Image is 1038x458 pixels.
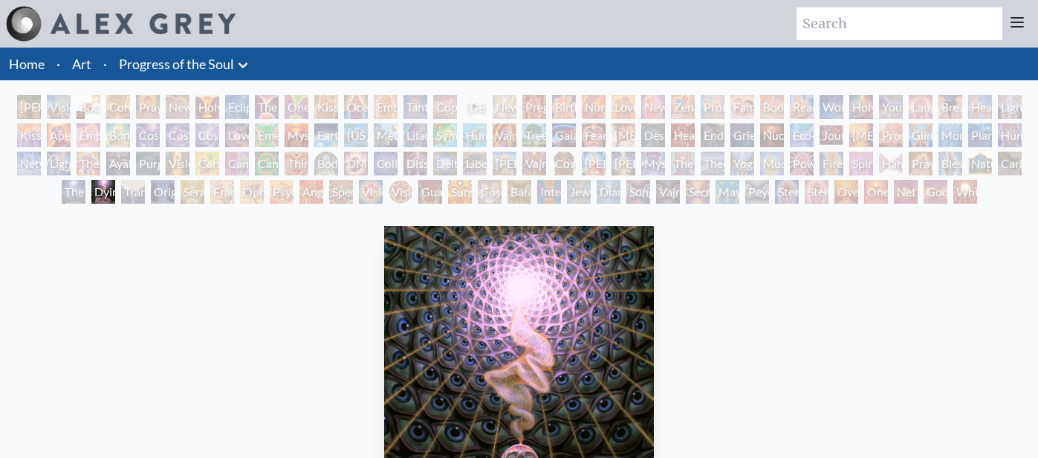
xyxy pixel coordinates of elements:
[433,123,457,147] div: Symbiosis: Gall Wasp & Oak Tree
[166,95,189,119] div: New Man New Woman
[299,180,323,204] div: Angel Skin
[314,123,338,147] div: Earth Energies
[463,152,487,175] div: Liberation Through Seeing
[389,180,412,204] div: Vision [PERSON_NAME]
[701,152,724,175] div: Theologue
[151,180,175,204] div: Original Face
[507,180,531,204] div: Bardo Being
[790,95,814,119] div: Reading
[285,123,308,147] div: Mysteriosa 2
[760,123,784,147] div: Nuclear Crucifixion
[998,152,1022,175] div: Caring
[849,123,873,147] div: [MEDICAL_DATA]
[716,180,739,204] div: Mayan Being
[820,152,843,175] div: Firewalking
[953,180,977,204] div: White Light
[686,180,710,204] div: Secret Writing Being
[493,95,516,119] div: Newborn
[790,123,814,147] div: Eco-Atlas
[879,152,903,175] div: Hands that See
[909,123,932,147] div: Glimpsing the Empyrean
[225,123,249,147] div: Love is a Cosmic Force
[656,180,680,204] div: Vajra Being
[255,152,279,175] div: Cannabacchus
[805,180,828,204] div: Steeplehead 2
[270,180,293,204] div: Psychomicrograph of a Fractal Paisley Cherub Feather Tip
[760,152,784,175] div: Mudra
[552,123,576,147] div: Gaia
[938,95,962,119] div: Breathing
[240,180,264,204] div: Ophanic Eyelash
[775,180,799,204] div: Steeplehead 1
[225,152,249,175] div: Cannabis Sutra
[195,123,219,147] div: Cosmic Lovers
[797,7,1002,40] input: Search
[879,95,903,119] div: Young & Old
[17,123,41,147] div: Kiss of the [MEDICAL_DATA]
[612,123,635,147] div: [MEDICAL_DATA]
[136,123,160,147] div: Cosmic Creativity
[403,152,427,175] div: Dissectional Art for Tool's Lateralus CD
[314,152,338,175] div: Body/Mind as a Vibratory Field of Energy
[329,180,353,204] div: Spectral Lotus
[626,180,650,204] div: Song of Vajra Being
[51,48,66,80] li: ·
[77,152,100,175] div: The Shulgins and their Alchemical Angels
[195,152,219,175] div: Cannabis Mudra
[909,95,932,119] div: Laughing Man
[671,152,695,175] div: The Seer
[47,123,71,147] div: Aperture
[968,95,992,119] div: Healing
[47,152,71,175] div: Lightworker
[493,152,516,175] div: [PERSON_NAME]
[106,95,130,119] div: Contemplation
[522,95,546,119] div: Pregnancy
[522,152,546,175] div: Vajra Guru
[210,180,234,204] div: Fractal Eyes
[255,123,279,147] div: Emerald Grail
[849,95,873,119] div: Holy Family
[938,152,962,175] div: Blessing Hand
[998,95,1022,119] div: Lightweaver
[403,123,427,147] div: Lilacs
[612,152,635,175] div: [PERSON_NAME]
[924,180,947,204] div: Godself
[552,95,576,119] div: Birth
[255,95,279,119] div: The Kiss
[72,54,91,74] a: Art
[403,95,427,119] div: Tantra
[641,95,665,119] div: New Family
[552,152,576,175] div: Cosmic [DEMOGRAPHIC_DATA]
[77,95,100,119] div: Body, Mind, Spirit
[612,95,635,119] div: Love Circuit
[849,152,873,175] div: Spirit Animates the Flesh
[448,180,472,204] div: Sunyata
[790,152,814,175] div: Power to the Peaceful
[314,95,338,119] div: Kissing
[374,123,398,147] div: Metamorphosis
[344,152,368,175] div: DMT - The Spirit Molecule
[820,123,843,147] div: Journey of the Wounded Healer
[582,95,606,119] div: Nursing
[97,48,113,80] li: ·
[359,180,383,204] div: Vision Crystal
[701,95,724,119] div: Promise
[433,152,457,175] div: Deities & Demons Drinking from the Milky Pool
[894,180,918,204] div: Net of Being
[493,123,516,147] div: Vajra Horse
[106,123,130,147] div: Bond
[17,95,41,119] div: [PERSON_NAME] & Eve
[285,152,308,175] div: Third Eye Tears of Joy
[909,152,932,175] div: Praying Hands
[418,180,442,204] div: Guardian of Infinite Vision
[478,180,502,204] div: Cosmic Elf
[166,123,189,147] div: Cosmic Artist
[285,95,308,119] div: One Taste
[433,95,457,119] div: Copulating
[374,152,398,175] div: Collective Vision
[820,95,843,119] div: Wonder
[344,123,368,147] div: [US_STATE] Song
[730,95,754,119] div: Family
[121,180,145,204] div: Transfiguration
[760,95,784,119] div: Boo-boo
